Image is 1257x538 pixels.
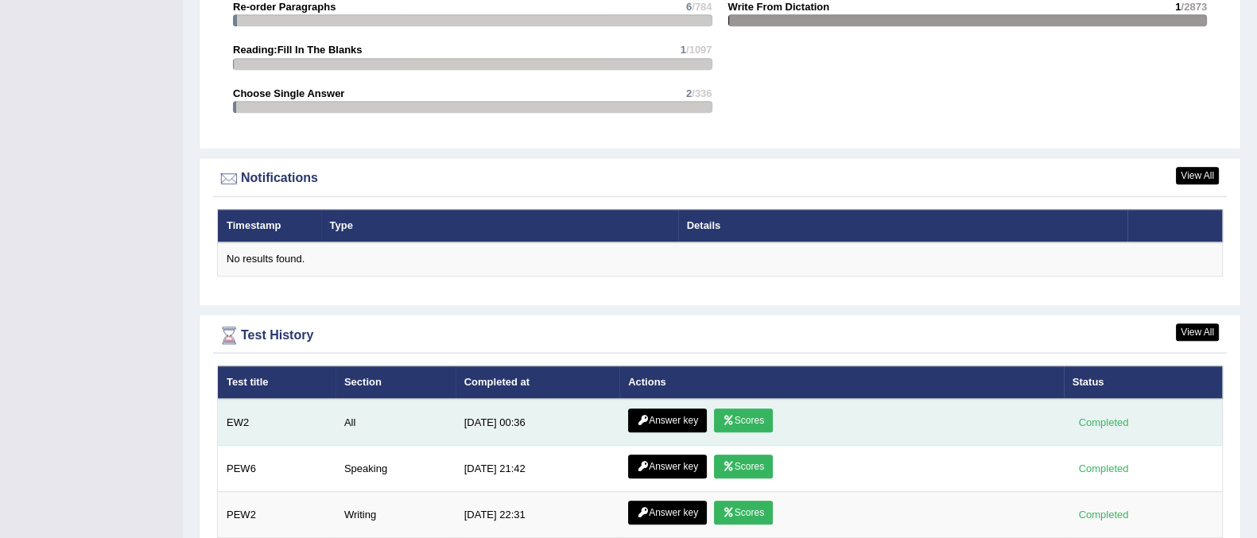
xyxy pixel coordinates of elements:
strong: Write From Dictation [728,1,830,13]
th: Timestamp [218,209,321,242]
span: 2 [686,87,692,99]
strong: Reading:Fill In The Blanks [233,44,363,56]
span: 6 [686,1,692,13]
span: 1 [1175,1,1181,13]
th: Completed at [456,366,619,399]
a: Scores [714,455,773,478]
div: No results found. [227,252,1213,267]
span: 1 [681,44,686,56]
td: [DATE] 21:42 [456,446,619,492]
td: All [336,399,456,446]
th: Test title [218,366,336,399]
a: Answer key [628,455,707,478]
td: PEW2 [218,492,336,538]
a: View All [1176,167,1219,184]
div: Completed [1073,506,1135,523]
th: Details [678,209,1127,242]
span: /2873 [1181,1,1207,13]
a: Scores [714,501,773,524]
td: [DATE] 22:31 [456,492,619,538]
td: EW2 [218,399,336,446]
td: Speaking [336,446,456,492]
th: Type [321,209,678,242]
strong: Choose Single Answer [233,87,344,99]
a: Scores [714,408,773,432]
div: Completed [1073,414,1135,431]
span: /1097 [686,44,712,56]
td: PEW6 [218,446,336,492]
td: [DATE] 00:36 [456,399,619,446]
span: /784 [692,1,712,13]
th: Actions [619,366,1064,399]
th: Status [1064,366,1223,399]
th: Section [336,366,456,399]
a: Answer key [628,408,707,432]
div: Notifications [217,167,1223,191]
span: /336 [692,87,712,99]
div: Test History [217,323,1223,347]
a: Answer key [628,501,707,524]
td: Writing [336,492,456,538]
strong: Re-order Paragraphs [233,1,336,13]
a: View All [1176,323,1219,341]
div: Completed [1073,460,1135,477]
